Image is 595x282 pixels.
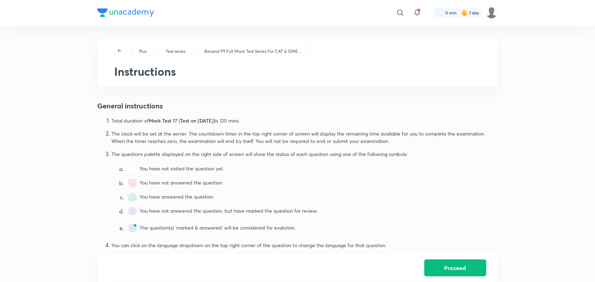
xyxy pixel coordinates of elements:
[140,165,498,174] p: You have not visited the question yet.
[128,193,137,201] img: answered
[111,117,498,124] p: Total duration of is 120 mins .
[149,117,215,124] span: Mock Test 17 (Test on [DATE])
[203,48,305,55] a: Beyond 99 Full Mock Test Series For CAT & OMETs 2025
[97,8,154,17] img: Company Logo
[111,242,498,249] p: You can click on the language dropdown on the top right corner of the question to change the lang...
[424,259,486,276] button: Proceed
[461,9,468,16] img: streak
[204,48,303,55] p: Beyond 99 Full Mock Test Series For CAT & OMETs 2025
[486,7,498,19] img: Coolm
[128,207,137,215] img: marked
[166,48,185,55] p: Test series
[128,224,137,232] img: marked and answered
[140,224,498,233] p: The question(s) ‘marked & answered’ will be considered for evalution.
[128,165,137,173] img: not-visited
[128,179,137,187] img: not-answered
[165,48,187,55] a: Test series
[140,179,498,188] p: You have not answered the question.
[140,193,498,202] p: You have answered the question.
[97,101,498,111] h4: General instructions
[114,65,481,78] h2: Instructions
[140,207,498,217] p: You have not answered the question, but have marked the question for review.
[139,48,147,55] p: Plus
[138,48,148,55] a: Plus
[111,150,498,158] p: The questions palette displayed on the right side of screen will show the status of each question...
[111,130,498,145] p: The clock will be set at the server. The countdown timer in the top right corner of screen will d...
